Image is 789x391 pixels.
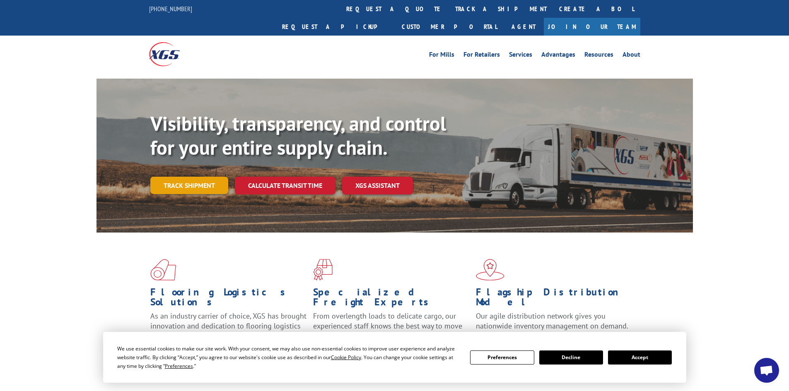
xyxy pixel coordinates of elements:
h1: Flooring Logistics Solutions [150,287,307,311]
a: Agent [503,18,544,36]
a: Join Our Team [544,18,640,36]
a: Resources [584,51,613,60]
span: Cookie Policy [331,354,361,361]
a: Calculate transit time [235,177,335,194]
button: Decline [539,350,603,365]
a: About [623,51,640,60]
h1: Specialized Freight Experts [313,287,470,311]
b: Visibility, transparency, and control for your entire supply chain. [150,110,446,160]
img: xgs-icon-focused-on-flooring-red [313,259,333,281]
span: Preferences [165,362,193,369]
img: xgs-icon-total-supply-chain-intelligence-red [150,259,176,281]
a: For Mills [429,51,454,60]
div: Open chat [754,358,779,383]
a: Services [509,51,532,60]
span: Our agile distribution network gives you nationwide inventory management on demand. [476,311,628,331]
a: Request a pickup [276,18,396,36]
div: We use essential cookies to make our site work. With your consent, we may also use non-essential ... [117,344,460,370]
span: As an industry carrier of choice, XGS has brought innovation and dedication to flooring logistics... [150,311,306,341]
img: xgs-icon-flagship-distribution-model-red [476,259,504,281]
a: For Retailers [463,51,500,60]
button: Accept [608,350,672,365]
a: [PHONE_NUMBER] [149,5,192,13]
div: Cookie Consent Prompt [103,332,686,383]
button: Preferences [470,350,534,365]
p: From overlength loads to delicate cargo, our experienced staff knows the best way to move your fr... [313,311,470,348]
a: XGS ASSISTANT [342,177,413,194]
a: Track shipment [150,177,228,194]
h1: Flagship Distribution Model [476,287,632,311]
a: Customer Portal [396,18,503,36]
a: Advantages [541,51,575,60]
